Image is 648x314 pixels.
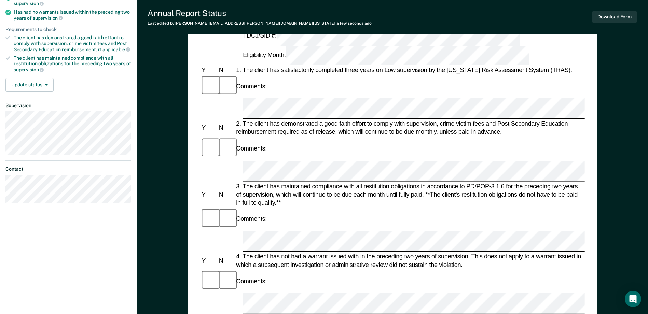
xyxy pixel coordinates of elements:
div: Annual Report Status [148,8,372,18]
span: supervision [14,67,44,72]
div: N [217,257,234,265]
button: Update status [5,78,54,92]
div: 3. The client has maintained compliance with all restitution obligations in accordance to PD/POP-... [235,182,585,207]
div: 4. The client has not had a warrant issued with in the preceding two years of supervision. This d... [235,253,585,269]
div: Y [200,124,217,132]
div: N [217,124,234,132]
span: supervision [33,15,63,21]
div: 2. The client has demonstrated a good faith effort to comply with supervision, crime victim fees ... [235,120,585,136]
div: Open Intercom Messenger [625,291,641,307]
div: The client has maintained compliance with all restitution obligations for the preceding two years of [14,55,131,73]
div: Has had no warrants issued within the preceding two years of [14,9,131,21]
div: Comments: [235,215,268,223]
div: 1. The client has satisfactorily completed three years on Low supervision by the [US_STATE] Risk ... [235,66,585,74]
span: applicable [102,47,130,52]
dt: Supervision [5,103,131,109]
div: TDCJ/SID #: [242,26,521,46]
div: Eligibility Month: [242,46,530,65]
div: Y [200,66,217,74]
span: a few seconds ago [336,21,372,26]
div: Comments: [235,144,268,153]
div: N [217,66,234,74]
div: Last edited by [PERSON_NAME][EMAIL_ADDRESS][PERSON_NAME][DOMAIN_NAME][US_STATE] [148,21,372,26]
span: supervision [14,1,44,6]
div: Comments: [235,82,268,90]
button: Download Form [592,11,637,23]
div: Y [200,257,217,265]
div: Y [200,190,217,199]
div: Requirements to check [5,27,131,32]
div: N [217,190,234,199]
div: Comments: [235,277,268,285]
div: The client has demonstrated a good faith effort to comply with supervision, crime victim fees and... [14,35,131,52]
dt: Contact [5,166,131,172]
